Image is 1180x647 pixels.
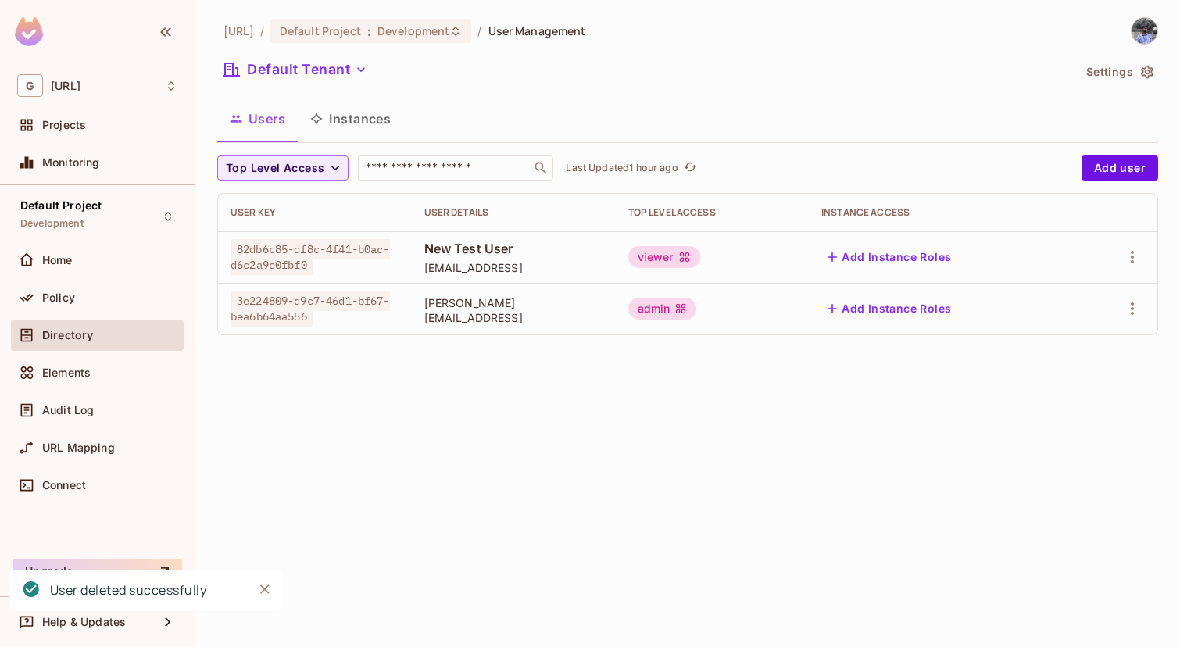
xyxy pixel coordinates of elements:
button: Add Instance Roles [821,296,957,321]
span: : [367,25,372,38]
div: Instance Access [821,206,1062,219]
span: Projects [42,119,86,131]
button: Settings [1080,59,1158,84]
span: Home [42,254,73,266]
span: Development [377,23,449,38]
span: Policy [42,291,75,304]
span: Workspace: genworx.ai [51,80,80,92]
span: User Management [488,23,586,38]
p: Last Updated 1 hour ago [566,162,678,174]
img: Mithies [1132,18,1157,44]
span: [PERSON_NAME][EMAIL_ADDRESS] [424,295,603,325]
li: / [477,23,481,38]
div: User Key [231,206,399,219]
button: Add Instance Roles [821,245,957,270]
button: Users [217,99,298,138]
span: Default Project [280,23,361,38]
span: [EMAIL_ADDRESS] [424,260,603,275]
button: Default Tenant [217,57,374,82]
div: admin [628,298,697,320]
span: Connect [42,479,86,492]
span: Audit Log [42,404,94,416]
button: refresh [681,159,700,177]
button: Top Level Access [217,155,349,181]
span: Top Level Access [226,159,324,178]
span: 82db6c85-df8c-4f41-b0ac-d6c2a9e0fbf0 [231,239,390,275]
li: / [260,23,264,38]
span: 3e224809-d9c7-46d1-bf67-bea6b64aa556 [231,291,390,327]
div: Top Level Access [628,206,797,219]
span: the active workspace [223,23,254,38]
span: Default Project [20,199,102,212]
img: SReyMgAAAABJRU5ErkJggg== [15,17,43,46]
span: Click to refresh data [678,159,700,177]
span: G [17,74,43,97]
button: Add user [1082,155,1158,181]
span: Elements [42,366,91,379]
div: viewer [628,246,700,268]
div: User Details [424,206,603,219]
span: Directory [42,329,93,341]
span: Development [20,217,84,230]
button: Instances [298,99,403,138]
span: New Test User [424,240,603,257]
span: Monitoring [42,156,100,169]
span: refresh [684,160,697,176]
span: URL Mapping [42,441,115,454]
